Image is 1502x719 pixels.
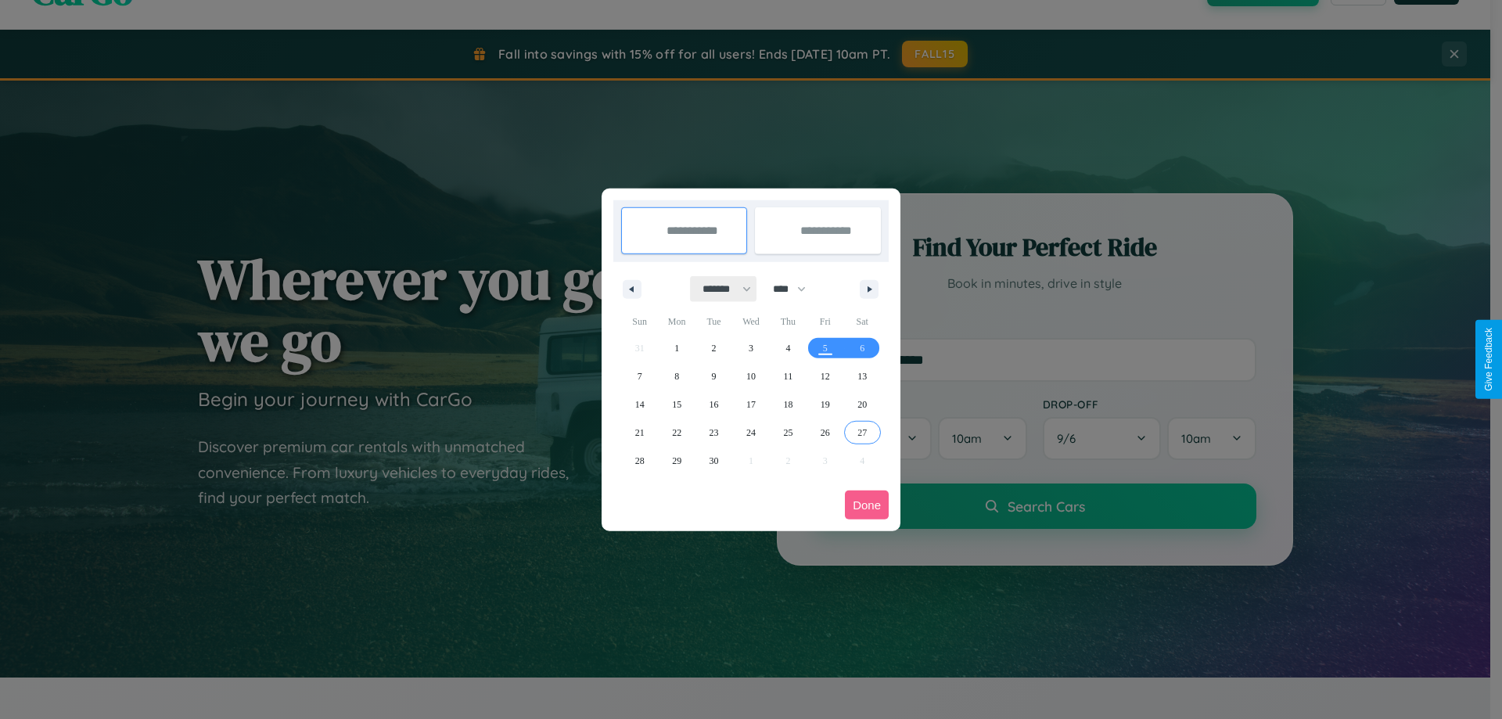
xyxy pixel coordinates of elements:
span: 1 [674,334,679,362]
span: 20 [857,390,867,419]
span: 2 [712,334,717,362]
span: 24 [746,419,756,447]
span: 8 [674,362,679,390]
button: 9 [695,362,732,390]
button: 29 [658,447,695,475]
button: 5 [807,334,843,362]
button: 20 [844,390,881,419]
span: 13 [857,362,867,390]
span: Sun [621,309,658,334]
span: 25 [783,419,792,447]
span: 28 [635,447,645,475]
span: 11 [784,362,793,390]
span: Thu [770,309,807,334]
span: 30 [710,447,719,475]
button: 16 [695,390,732,419]
span: 12 [821,362,830,390]
button: 15 [658,390,695,419]
button: 4 [770,334,807,362]
button: 30 [695,447,732,475]
span: Tue [695,309,732,334]
button: 13 [844,362,881,390]
span: 19 [821,390,830,419]
button: 22 [658,419,695,447]
button: 11 [770,362,807,390]
span: 15 [672,390,681,419]
button: 3 [732,334,769,362]
button: 23 [695,419,732,447]
span: 6 [860,334,864,362]
span: 29 [672,447,681,475]
button: 17 [732,390,769,419]
span: Mon [658,309,695,334]
button: 27 [844,419,881,447]
button: 10 [732,362,769,390]
span: 26 [821,419,830,447]
button: 25 [770,419,807,447]
button: 18 [770,390,807,419]
button: 14 [621,390,658,419]
button: 8 [658,362,695,390]
button: 28 [621,447,658,475]
span: 18 [783,390,792,419]
button: 19 [807,390,843,419]
span: 22 [672,419,681,447]
button: 12 [807,362,843,390]
button: 21 [621,419,658,447]
span: 5 [823,334,828,362]
span: Wed [732,309,769,334]
span: 10 [746,362,756,390]
span: 17 [746,390,756,419]
span: Fri [807,309,843,334]
span: 3 [749,334,753,362]
button: 7 [621,362,658,390]
button: 6 [844,334,881,362]
span: 7 [638,362,642,390]
div: Give Feedback [1483,328,1494,391]
button: Done [845,491,889,519]
span: 9 [712,362,717,390]
button: 24 [732,419,769,447]
span: 23 [710,419,719,447]
button: 2 [695,334,732,362]
button: 26 [807,419,843,447]
span: 16 [710,390,719,419]
span: 21 [635,419,645,447]
span: Sat [844,309,881,334]
button: 1 [658,334,695,362]
span: 27 [857,419,867,447]
span: 4 [785,334,790,362]
span: 14 [635,390,645,419]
